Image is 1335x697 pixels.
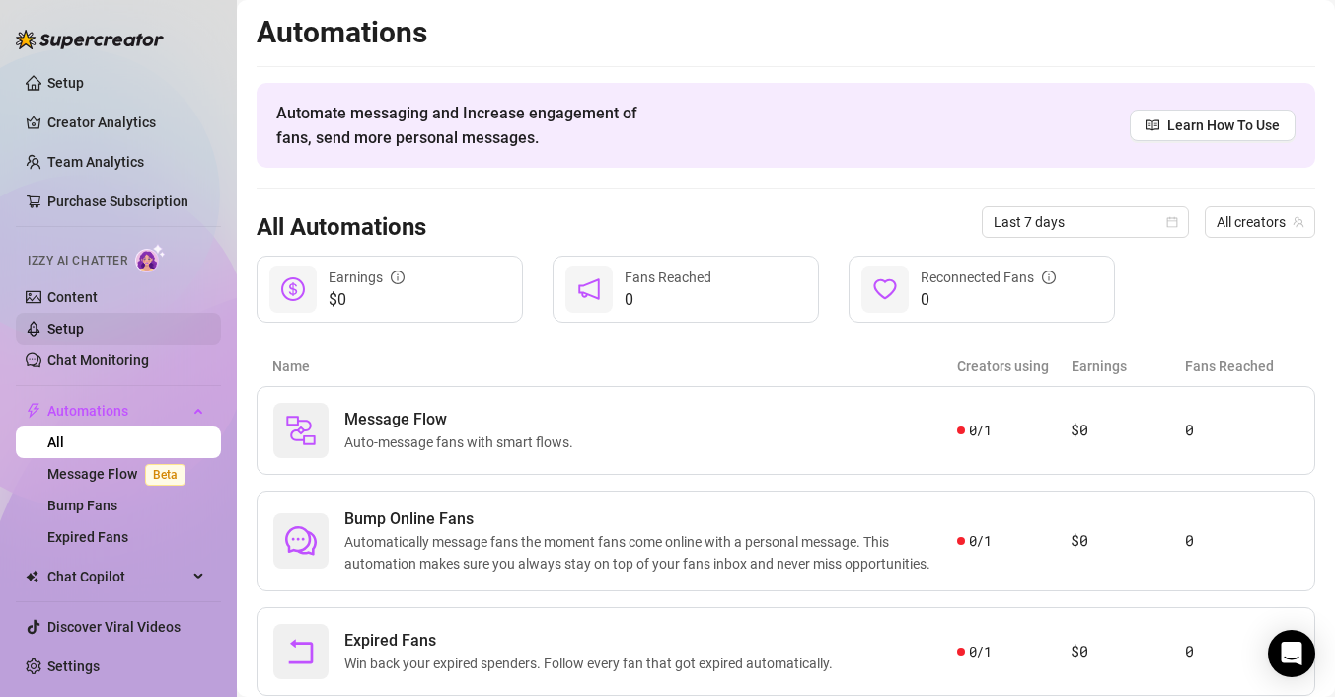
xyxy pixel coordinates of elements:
[873,277,897,301] span: heart
[285,636,317,667] span: rollback
[47,194,188,209] a: Purchase Subscription
[47,154,144,170] a: Team Analytics
[276,101,656,150] span: Automate messaging and Increase engagement of fans, send more personal messages.
[1166,216,1178,228] span: calendar
[47,395,187,426] span: Automations
[1185,640,1298,663] article: 0
[1072,355,1186,377] article: Earnings
[47,561,187,592] span: Chat Copilot
[1268,630,1315,677] div: Open Intercom Messenger
[16,30,164,49] img: logo-BBDzfeDw.svg
[257,14,1315,51] h2: Automations
[1071,640,1184,663] article: $0
[47,466,193,482] a: Message FlowBeta
[145,464,185,486] span: Beta
[1130,110,1296,141] a: Learn How To Use
[47,75,84,91] a: Setup
[344,629,841,653] span: Expired Fans
[1217,207,1303,237] span: All creators
[969,530,992,552] span: 0 / 1
[969,420,992,441] span: 0 / 1
[47,498,117,513] a: Bump Fans
[625,270,711,285] span: Fans Reached
[1185,419,1298,442] article: 0
[1167,115,1280,136] span: Learn How To Use
[47,321,84,337] a: Setup
[26,570,38,583] img: Chat Copilot
[329,288,405,312] span: $0
[1146,118,1159,132] span: read
[47,434,64,450] a: All
[344,408,581,431] span: Message Flow
[969,641,992,662] span: 0 / 1
[47,619,181,635] a: Discover Viral Videos
[47,529,128,545] a: Expired Fans
[344,507,957,531] span: Bump Online Fans
[285,415,317,446] img: svg%3e
[47,352,149,368] a: Chat Monitoring
[1071,419,1184,442] article: $0
[921,267,1056,288] div: Reconnected Fans
[1185,529,1298,553] article: 0
[285,525,317,557] span: comment
[921,288,1056,312] span: 0
[391,271,405,284] span: info-circle
[344,531,957,575] span: Automatically message fans the moment fans come online with a personal message. This automation m...
[329,267,405,288] div: Earnings
[26,403,41,419] span: thunderbolt
[957,355,1072,377] article: Creators using
[47,658,100,674] a: Settings
[1185,355,1299,377] article: Fans Reached
[135,244,166,272] img: AI Chatter
[281,277,305,301] span: dollar
[47,289,98,305] a: Content
[344,653,841,674] span: Win back your expired spenders. Follow every fan that got expired automatically.
[28,252,127,271] span: Izzy AI Chatter
[577,277,601,301] span: notification
[994,207,1177,237] span: Last 7 days
[1071,529,1184,553] article: $0
[625,288,711,312] span: 0
[47,107,205,138] a: Creator Analytics
[344,431,581,453] span: Auto-message fans with smart flows.
[1293,216,1304,228] span: team
[272,355,957,377] article: Name
[257,212,426,244] h3: All Automations
[1042,271,1056,284] span: info-circle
